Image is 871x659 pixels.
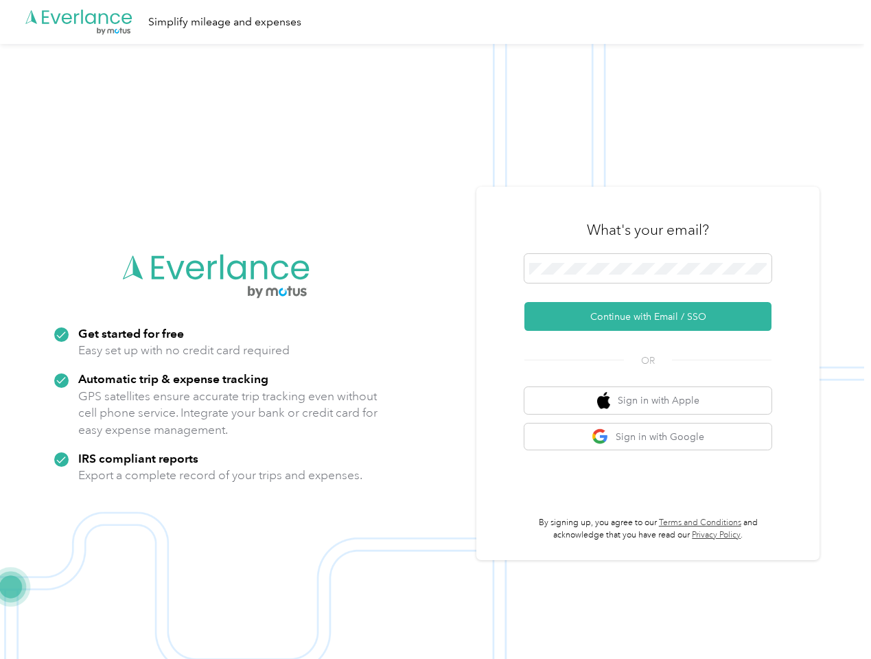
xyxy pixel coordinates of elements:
button: apple logoSign in with Apple [524,387,771,414]
strong: Automatic trip & expense tracking [78,371,268,386]
p: Export a complete record of your trips and expenses. [78,467,362,484]
a: Privacy Policy [692,530,741,540]
strong: IRS compliant reports [78,451,198,465]
h3: What's your email? [587,220,709,240]
a: Terms and Conditions [659,518,741,528]
img: google logo [592,428,609,446]
button: Continue with Email / SSO [524,302,771,331]
strong: Get started for free [78,326,184,340]
p: By signing up, you agree to our and acknowledge that you have read our . [524,517,771,541]
p: Easy set up with no credit card required [78,342,290,359]
button: google logoSign in with Google [524,424,771,450]
span: OR [624,354,672,368]
div: Simplify mileage and expenses [148,14,301,31]
p: GPS satellites ensure accurate trip tracking even without cell phone service. Integrate your bank... [78,388,378,439]
img: apple logo [597,392,611,409]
